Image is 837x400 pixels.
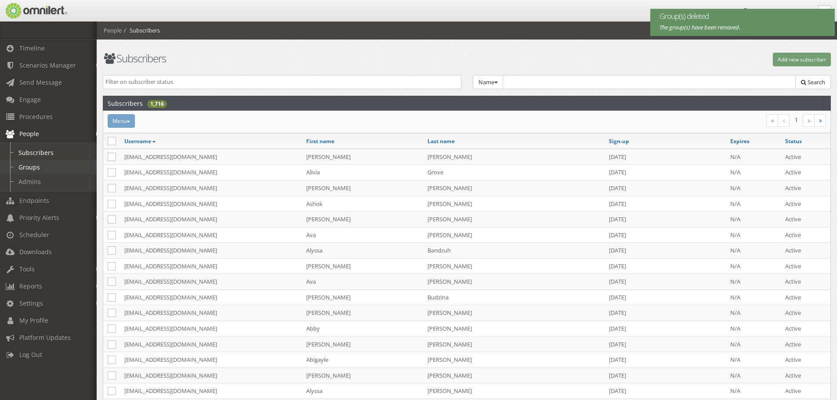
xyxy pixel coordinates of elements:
[423,305,605,321] td: [PERSON_NAME]
[302,227,423,243] td: Ava
[781,305,830,321] td: Active
[19,112,53,121] span: Procedures
[781,352,830,368] td: Active
[428,137,455,145] a: Last name
[423,289,605,305] td: Budzina
[120,196,302,212] td: [EMAIL_ADDRESS][DOMAIN_NAME]
[605,258,726,274] td: [DATE]
[781,368,830,383] td: Active
[19,196,49,205] span: Endpoints
[302,149,423,165] td: [PERSON_NAME]
[423,321,605,337] td: [PERSON_NAME]
[302,243,423,259] td: Alyssa
[423,165,605,180] td: Grove
[726,227,781,243] td: N/A
[781,212,830,227] td: Active
[104,26,122,35] li: People
[120,336,302,352] td: [EMAIL_ADDRESS][DOMAIN_NAME]
[781,149,830,165] td: Active
[19,316,48,324] span: My Profile
[609,137,629,145] a: Sign-up
[726,180,781,196] td: N/A
[605,243,726,259] td: [DATE]
[726,336,781,352] td: N/A
[19,265,35,273] span: Tools
[19,282,42,290] span: Reports
[302,180,423,196] td: [PERSON_NAME]
[726,258,781,274] td: N/A
[605,321,726,337] td: [DATE]
[726,383,781,399] td: N/A
[726,149,781,165] td: N/A
[120,305,302,321] td: [EMAIL_ADDRESS][DOMAIN_NAME]
[781,321,830,337] td: Active
[808,78,825,86] span: Search
[120,289,302,305] td: [EMAIL_ADDRESS][DOMAIN_NAME]
[726,321,781,337] td: N/A
[423,196,605,212] td: [PERSON_NAME]
[423,368,605,383] td: [PERSON_NAME]
[659,11,822,22] span: Group(s) deleted
[19,130,39,138] span: People
[605,149,726,165] td: [DATE]
[795,75,831,90] button: Search
[19,95,41,104] span: Engage
[19,350,42,359] span: Log Out
[302,274,423,290] td: Ava
[302,196,423,212] td: Ashok
[781,383,830,399] td: Active
[605,383,726,399] td: [DATE]
[302,165,423,180] td: Alivia
[423,243,605,259] td: Bandzuh
[605,368,726,383] td: [DATE]
[726,165,781,180] td: N/A
[302,383,423,399] td: Alyssa
[19,248,52,256] span: Downloads
[605,212,726,227] td: [DATE]
[781,336,830,352] td: Active
[781,258,830,274] td: Active
[605,196,726,212] td: [DATE]
[302,289,423,305] td: [PERSON_NAME]
[781,243,830,259] td: Active
[423,274,605,290] td: [PERSON_NAME]
[785,137,802,145] a: Status
[302,305,423,321] td: [PERSON_NAME]
[302,352,423,368] td: Abigayle
[781,180,830,196] td: Active
[605,165,726,180] td: [DATE]
[781,274,830,290] td: Active
[726,305,781,321] td: N/A
[473,75,504,90] button: Name
[120,165,302,180] td: [EMAIL_ADDRESS][DOMAIN_NAME]
[108,96,143,110] h2: Subscribers
[605,289,726,305] td: [DATE]
[605,274,726,290] td: [DATE]
[120,274,302,290] td: [EMAIL_ADDRESS][DOMAIN_NAME]
[19,78,62,86] span: Send Message
[120,383,302,399] td: [EMAIL_ADDRESS][DOMAIN_NAME]
[750,8,795,16] span: [PERSON_NAME]
[605,352,726,368] td: [DATE]
[726,212,781,227] td: N/A
[423,227,605,243] td: [PERSON_NAME]
[726,196,781,212] td: N/A
[120,227,302,243] td: [EMAIL_ADDRESS][DOMAIN_NAME]
[605,227,726,243] td: [DATE]
[19,61,76,69] span: Scenarios Manager
[105,78,459,86] input: Filter on subscriber status
[781,196,830,212] td: Active
[120,212,302,227] td: [EMAIL_ADDRESS][DOMAIN_NAME]
[726,289,781,305] td: N/A
[19,333,71,342] span: Platform Updates
[818,5,831,18] a: Collapse Menu
[120,368,302,383] td: [EMAIL_ADDRESS][DOMAIN_NAME]
[4,3,67,18] img: Omnilert
[120,180,302,196] td: [EMAIL_ADDRESS][DOMAIN_NAME]
[781,289,830,305] td: Active
[120,352,302,368] td: [EMAIL_ADDRESS][DOMAIN_NAME]
[605,305,726,321] td: [DATE]
[778,114,790,127] a: Previous
[19,213,59,222] span: Priority Alerts
[302,321,423,337] td: Abby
